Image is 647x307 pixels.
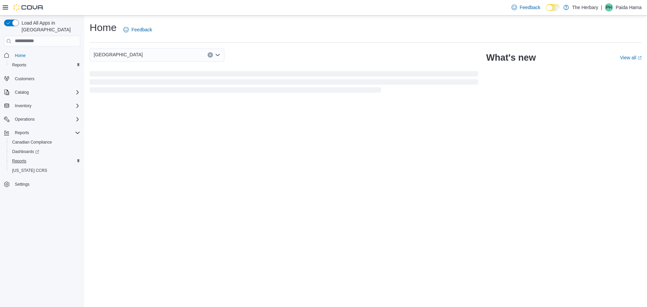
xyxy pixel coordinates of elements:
a: Reports [9,157,29,165]
a: Feedback [121,23,155,36]
button: Reports [12,129,32,137]
span: [US_STATE] CCRS [12,168,47,173]
span: Reports [15,130,29,135]
span: Dashboards [12,149,39,154]
span: Dashboards [9,148,80,156]
span: Reports [12,62,26,68]
a: Settings [12,180,32,188]
a: Reports [9,61,29,69]
span: Inventory [12,102,80,110]
button: Customers [1,74,83,84]
nav: Complex example [4,48,80,207]
button: Inventory [1,101,83,111]
h1: Home [90,21,117,34]
button: Reports [7,60,83,70]
span: Settings [15,182,29,187]
a: Dashboards [9,148,42,156]
a: Customers [12,75,37,83]
span: Loading [90,72,478,94]
span: Home [12,51,80,60]
button: Reports [1,128,83,137]
h2: What's new [486,52,536,63]
span: Home [15,53,26,58]
span: Operations [15,117,35,122]
img: Cova [13,4,44,11]
button: Operations [12,115,37,123]
a: View allExternal link [620,55,642,60]
input: Dark Mode [546,4,560,11]
span: Customers [12,74,80,83]
span: Load All Apps in [GEOGRAPHIC_DATA] [19,20,80,33]
svg: External link [638,56,642,60]
button: Operations [1,115,83,124]
span: Reports [12,129,80,137]
button: Settings [1,179,83,189]
button: Canadian Compliance [7,137,83,147]
p: | [601,3,602,11]
a: Dashboards [7,147,83,156]
button: Reports [7,156,83,166]
span: Feedback [520,4,540,11]
span: Reports [9,61,80,69]
span: Feedback [131,26,152,33]
span: Canadian Compliance [9,138,80,146]
span: Reports [9,157,80,165]
span: Operations [12,115,80,123]
button: Catalog [12,88,31,96]
a: Feedback [509,1,543,14]
span: Catalog [12,88,80,96]
button: Clear input [208,52,213,58]
span: Canadian Compliance [12,140,52,145]
a: [US_STATE] CCRS [9,166,50,175]
span: [GEOGRAPHIC_DATA] [94,51,143,59]
a: Home [12,52,28,60]
span: Inventory [15,103,31,109]
button: Catalog [1,88,83,97]
button: Inventory [12,102,34,110]
button: Open list of options [215,52,220,58]
span: Washington CCRS [9,166,80,175]
span: Reports [12,158,26,164]
span: PH [606,3,612,11]
span: Settings [12,180,80,188]
p: The Herbary [572,3,598,11]
span: Customers [15,76,34,82]
div: Paida Hama [605,3,613,11]
a: Canadian Compliance [9,138,55,146]
button: [US_STATE] CCRS [7,166,83,175]
button: Home [1,51,83,60]
p: Paida Hama [616,3,642,11]
span: Catalog [15,90,29,95]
